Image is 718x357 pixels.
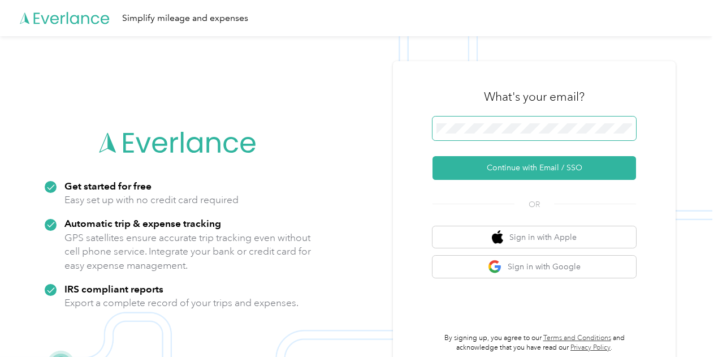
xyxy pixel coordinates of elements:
[432,156,636,180] button: Continue with Email / SSO
[64,193,239,207] p: Easy set up with no credit card required
[64,180,152,192] strong: Get started for free
[484,89,585,105] h3: What's your email?
[64,231,312,273] p: GPS satellites ensure accurate trip tracking even without cell phone service. Integrate your bank...
[64,283,163,295] strong: IRS compliant reports
[492,230,503,244] img: apple logo
[432,333,636,353] p: By signing up, you agree to our and acknowledge that you have read our .
[543,334,611,342] a: Terms and Conditions
[64,217,221,229] strong: Automatic trip & expense tracking
[514,199,554,210] span: OR
[432,226,636,248] button: apple logoSign in with Apple
[64,296,299,310] p: Export a complete record of your trips and expenses.
[432,256,636,278] button: google logoSign in with Google
[570,343,611,352] a: Privacy Policy
[122,11,248,25] div: Simplify mileage and expenses
[488,260,502,274] img: google logo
